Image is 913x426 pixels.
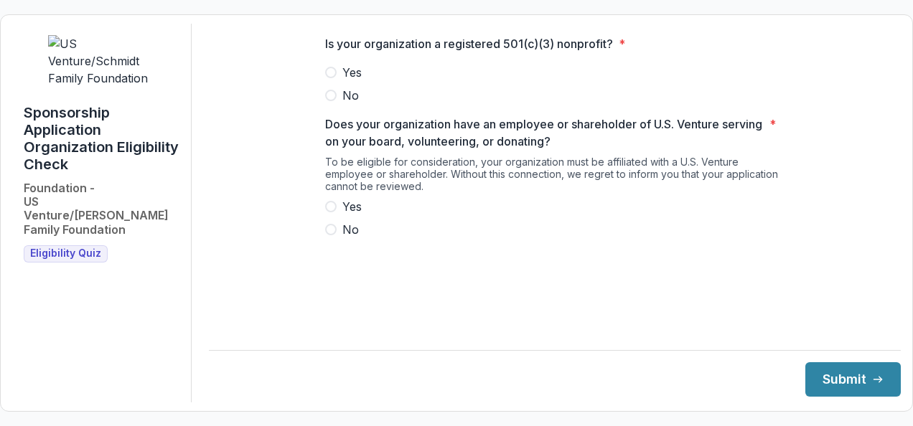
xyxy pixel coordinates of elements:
span: Eligibility Quiz [30,247,101,260]
p: Does your organization have an employee or shareholder of U.S. Venture serving on your board, vol... [325,115,764,150]
div: To be eligible for consideration, your organization must be affiliated with a U.S. Venture employ... [325,156,785,198]
span: No [342,87,359,104]
span: Yes [342,198,362,215]
h2: Foundation - US Venture/[PERSON_NAME] Family Foundation [24,181,179,237]
p: Is your organization a registered 501(c)(3) nonprofit? [325,35,613,52]
span: No [342,221,359,238]
span: Yes [342,64,362,81]
button: Submit [805,362,901,397]
h1: Sponsorship Application Organization Eligibility Check [24,104,179,173]
img: US Venture/Schmidt Family Foundation [48,35,156,87]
